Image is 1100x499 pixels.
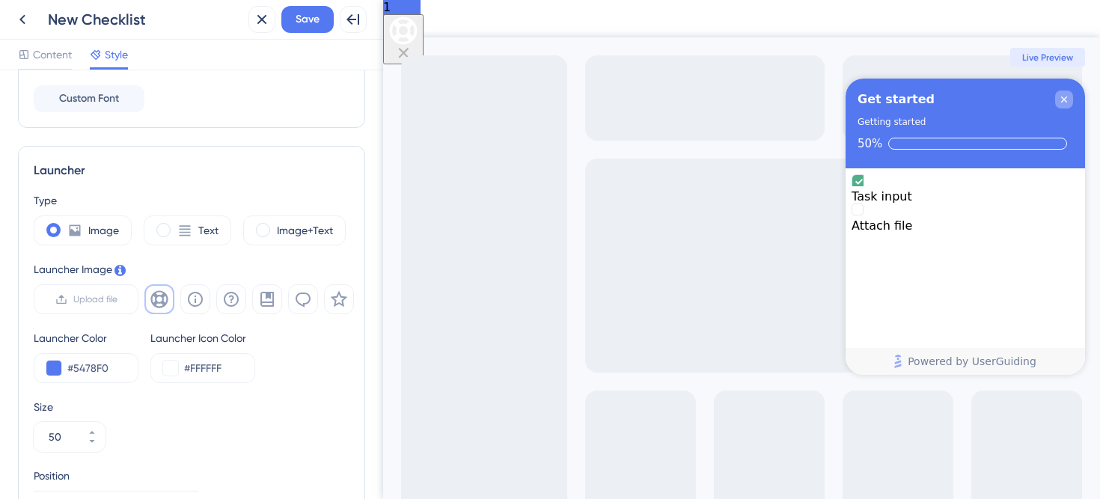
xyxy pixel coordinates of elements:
div: Position [34,467,198,485]
div: Attach file [468,218,696,233]
div: Checklist progress: 50% [474,137,690,150]
div: Task input is complete. [468,174,696,203]
span: Style [105,46,128,64]
div: Launcher Image [34,260,354,278]
span: Custom Font [59,90,119,108]
div: Type [34,192,349,209]
label: Image [88,221,119,239]
label: Image+Text [277,221,333,239]
div: Checklist Container [462,79,702,375]
div: 50% [474,137,499,150]
div: Attach file is incomplete. [468,203,696,233]
span: Powered by UserGuiding [525,352,653,370]
button: Save [281,6,334,33]
div: Task input [468,189,696,203]
label: Text [198,221,219,239]
span: Content [33,46,72,64]
div: Getting started [474,114,543,129]
div: Launcher Color [34,329,138,347]
div: Get started [474,91,551,108]
div: New Checklist [48,9,242,30]
span: Save [296,10,320,28]
div: Launcher Icon Color [150,329,255,347]
div: Footer [462,348,702,375]
div: Launcher [34,162,349,180]
span: Live Preview [639,52,690,64]
span: Upload file [73,293,117,305]
div: Close Checklist [672,91,690,108]
button: Custom Font [34,85,144,112]
div: Size [34,398,349,416]
div: Checklist items [462,168,702,346]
